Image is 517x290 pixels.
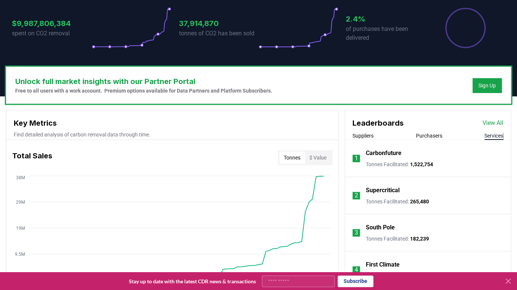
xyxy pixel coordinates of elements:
[15,87,272,94] p: Free to all users with a work account. Premium options available for Data Partners and Platform S...
[355,191,358,200] p: 2
[410,161,433,167] span: 1,522,754
[16,225,25,231] tspan: 19M
[15,251,25,257] tspan: 9.5M
[12,150,52,165] h3: Total Sales
[179,29,258,38] p: tonnes of CO2 has been sold
[352,132,374,139] button: Suppliers
[12,18,92,29] h3: $9,987,806,384
[366,149,401,158] a: Carbonfuture
[478,82,496,89] a: Sign Up
[410,236,429,242] span: 182,239
[366,235,429,242] p: Tonnes Facilitated :
[14,117,331,129] h3: Key Metrics
[484,132,503,139] button: Services
[14,131,331,138] p: Find detailed analysis of carbon removal data through time.
[366,198,429,205] p: Tonnes Facilitated :
[16,199,25,204] tspan: 29M
[366,186,400,195] a: Supercritical
[16,175,25,180] tspan: 38M
[366,223,395,232] a: South Pole
[355,154,358,163] p: 1
[482,119,503,128] a: View All
[15,76,272,87] h3: Unlock full market insights with our Partner Portal
[305,152,331,164] button: $ Value
[12,29,92,38] p: spent on CO2 removal
[355,265,358,274] p: 4
[472,78,502,93] button: Sign Up
[352,117,404,129] h3: Leaderboards
[179,18,258,29] h3: 37,914,870
[366,260,400,269] a: First Climate
[355,228,358,237] p: 3
[445,7,486,49] div: Percentage of sales delivered
[346,25,426,42] p: of purchases have been delivered
[410,199,429,204] span: 265,480
[416,132,442,139] button: Purchasers
[279,152,305,164] button: Tonnes
[346,13,426,25] h3: 2.4%
[366,161,433,168] p: Tonnes Facilitated :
